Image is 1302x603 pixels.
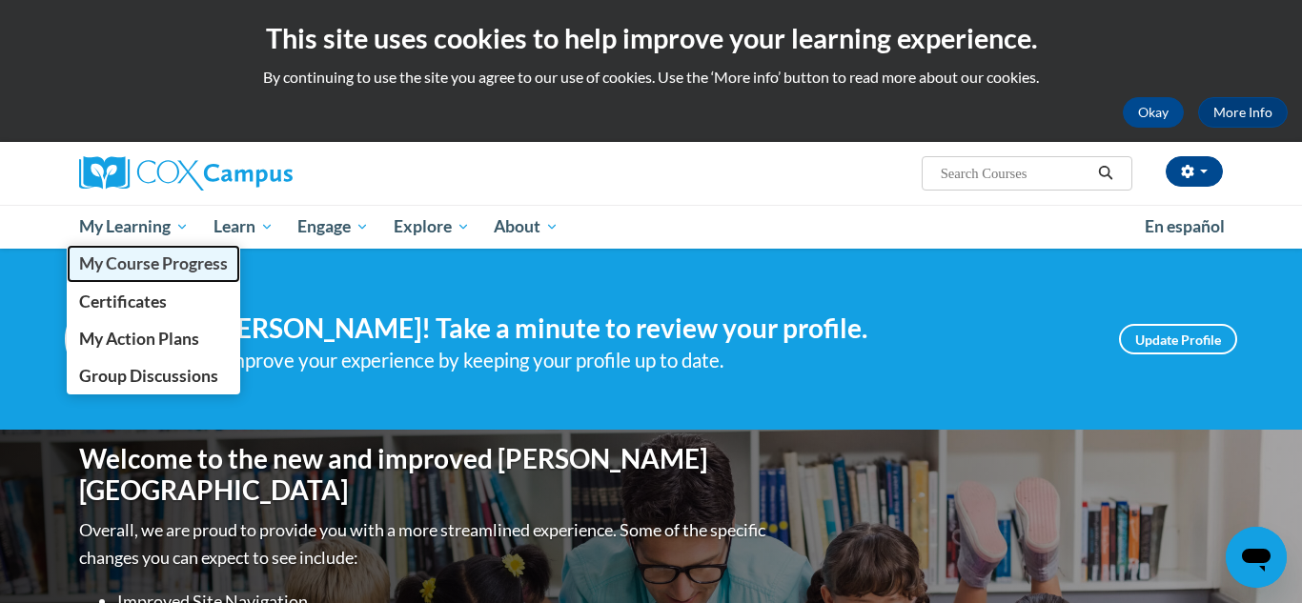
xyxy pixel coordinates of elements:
a: My Action Plans [67,320,240,357]
p: Overall, we are proud to provide you with a more streamlined experience. Some of the specific cha... [79,516,770,572]
a: Cox Campus [79,156,441,191]
button: Account Settings [1166,156,1223,187]
h1: Welcome to the new and improved [PERSON_NAME][GEOGRAPHIC_DATA] [79,443,770,507]
a: About [482,205,572,249]
a: My Learning [67,205,201,249]
input: Search Courses [939,162,1091,185]
span: My Action Plans [79,329,199,349]
p: By continuing to use the site you agree to our use of cookies. Use the ‘More info’ button to read... [14,67,1288,88]
span: En español [1145,216,1225,236]
div: Main menu [51,205,1251,249]
a: Engage [285,205,381,249]
a: Learn [201,205,286,249]
img: Cox Campus [79,156,293,191]
a: En español [1132,207,1237,247]
a: Update Profile [1119,324,1237,354]
span: Explore [394,215,470,238]
span: Group Discussions [79,366,218,386]
span: My Learning [79,215,189,238]
h2: This site uses cookies to help improve your learning experience. [14,19,1288,57]
a: Explore [381,205,482,249]
a: Group Discussions [67,357,240,394]
span: Engage [297,215,369,238]
button: Okay [1123,97,1184,128]
span: My Course Progress [79,253,228,273]
iframe: Button to launch messaging window [1226,527,1287,588]
img: Profile Image [65,296,151,382]
a: My Course Progress [67,245,240,282]
a: More Info [1198,97,1288,128]
span: Certificates [79,291,167,312]
a: Certificates [67,283,240,320]
h4: Hi [PERSON_NAME]! Take a minute to review your profile. [179,312,1090,345]
span: Learn [214,215,274,238]
button: Search [1091,162,1120,185]
span: About [494,215,559,238]
div: Help improve your experience by keeping your profile up to date. [179,345,1090,376]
